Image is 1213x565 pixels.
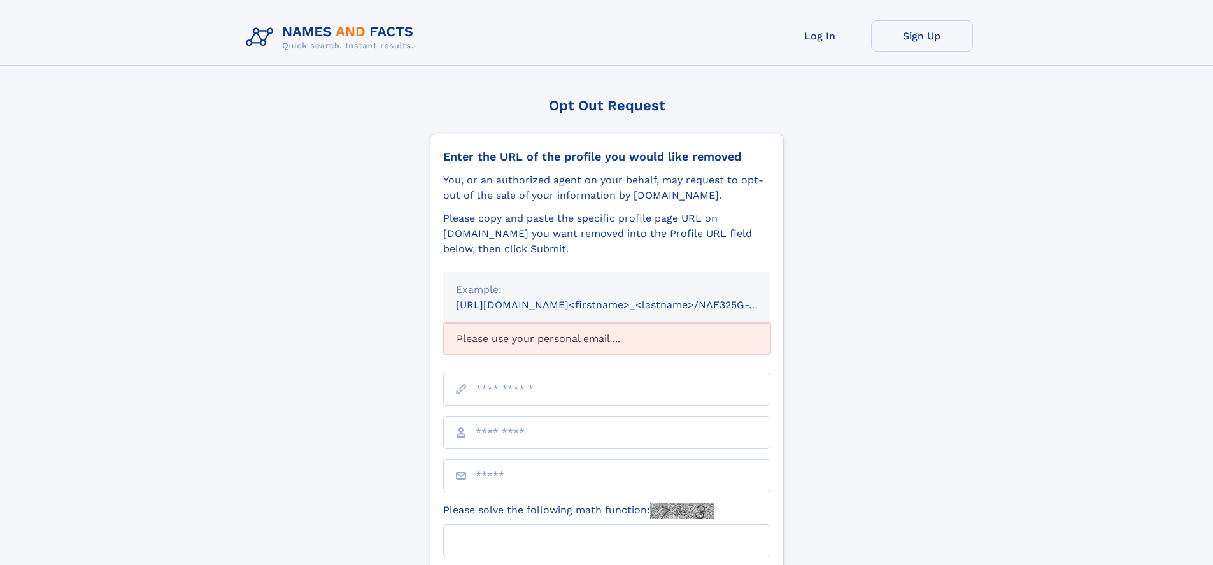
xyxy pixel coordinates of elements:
div: You, or an authorized agent on your behalf, may request to opt-out of the sale of your informatio... [443,173,770,203]
a: Sign Up [871,20,973,52]
div: Example: [456,282,758,297]
div: Please use your personal email ... [443,323,770,355]
a: Log In [769,20,871,52]
div: Enter the URL of the profile you would like removed [443,150,770,164]
label: Please solve the following math function: [443,503,714,519]
div: Opt Out Request [430,97,784,113]
img: Logo Names and Facts [241,20,424,55]
div: Please copy and paste the specific profile page URL on [DOMAIN_NAME] you want removed into the Pr... [443,211,770,257]
small: [URL][DOMAIN_NAME]<firstname>_<lastname>/NAF325G-xxxxxxxx [456,299,795,311]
